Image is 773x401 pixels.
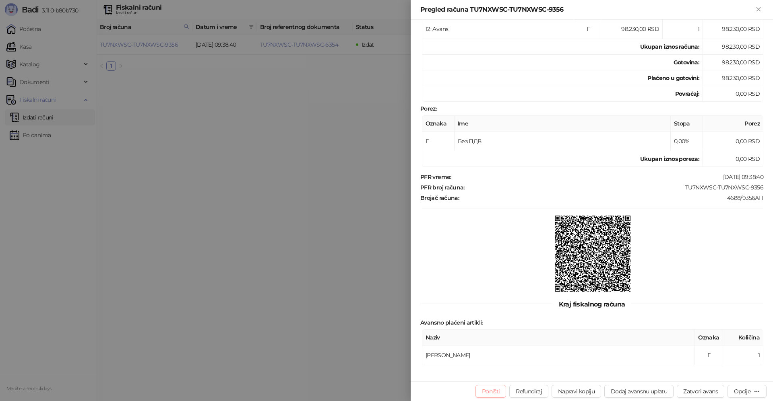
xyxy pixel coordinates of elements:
td: 98.230,00 RSD [703,55,763,70]
strong: Povraćaj: [675,90,699,97]
strong: Porez : [420,105,436,112]
button: Zatvori [754,5,763,14]
button: Poništi [475,385,506,398]
th: Količina [723,330,763,345]
span: Napravi kopiju [558,388,595,395]
strong: Avansno plaćeni artikli : [420,319,483,326]
td: 0,00% [671,132,703,151]
th: Stopa [671,116,703,132]
td: 98.230,00 RSD [703,19,763,39]
td: Без ПДВ [455,132,671,151]
strong: Ukupan iznos računa : [640,43,699,50]
td: 1 [663,19,703,39]
th: Oznaka [695,330,723,345]
td: 98.230,00 RSD [602,19,663,39]
strong: Ukupan iznos poreza: [640,155,699,162]
button: Zatvori avans [677,385,724,398]
div: 4688/9356АП [460,194,764,202]
td: 98.230,00 RSD [703,39,763,55]
td: 12: Avans [422,19,574,39]
th: Naziv [422,330,695,345]
td: Г [695,345,723,365]
td: 0,00 RSD [703,86,763,102]
strong: Plaćeno u gotovini: [647,74,699,82]
td: 1 [723,345,763,365]
th: Oznaka [422,116,455,132]
td: Г [574,19,602,39]
button: Napravi kopiju [552,385,601,398]
div: TU7NXWSC-TU7NXWSC-9356 [465,184,764,191]
img: QR kod [555,216,631,292]
strong: Brojač računa : [420,194,459,202]
td: [PERSON_NAME] [422,345,695,365]
strong: PFR broj računa : [420,184,465,191]
td: Г [422,132,455,151]
span: Kraj fiskalnog računa [552,300,632,308]
div: Pregled računa TU7NXWSC-TU7NXWSC-9356 [420,5,754,14]
td: 98.230,00 RSD [703,70,763,86]
button: Refundiraj [509,385,548,398]
td: 0,00 RSD [703,151,763,167]
th: Ime [455,116,671,132]
th: Porez [703,116,763,132]
strong: Gotovina : [674,59,699,66]
div: [DATE] 09:38:40 [452,173,764,181]
td: 0,00 RSD [703,132,763,151]
div: Opcije [734,388,750,395]
button: Dodaj avansnu uplatu [604,385,674,398]
button: Opcije [728,385,767,398]
strong: PFR vreme : [420,173,451,181]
